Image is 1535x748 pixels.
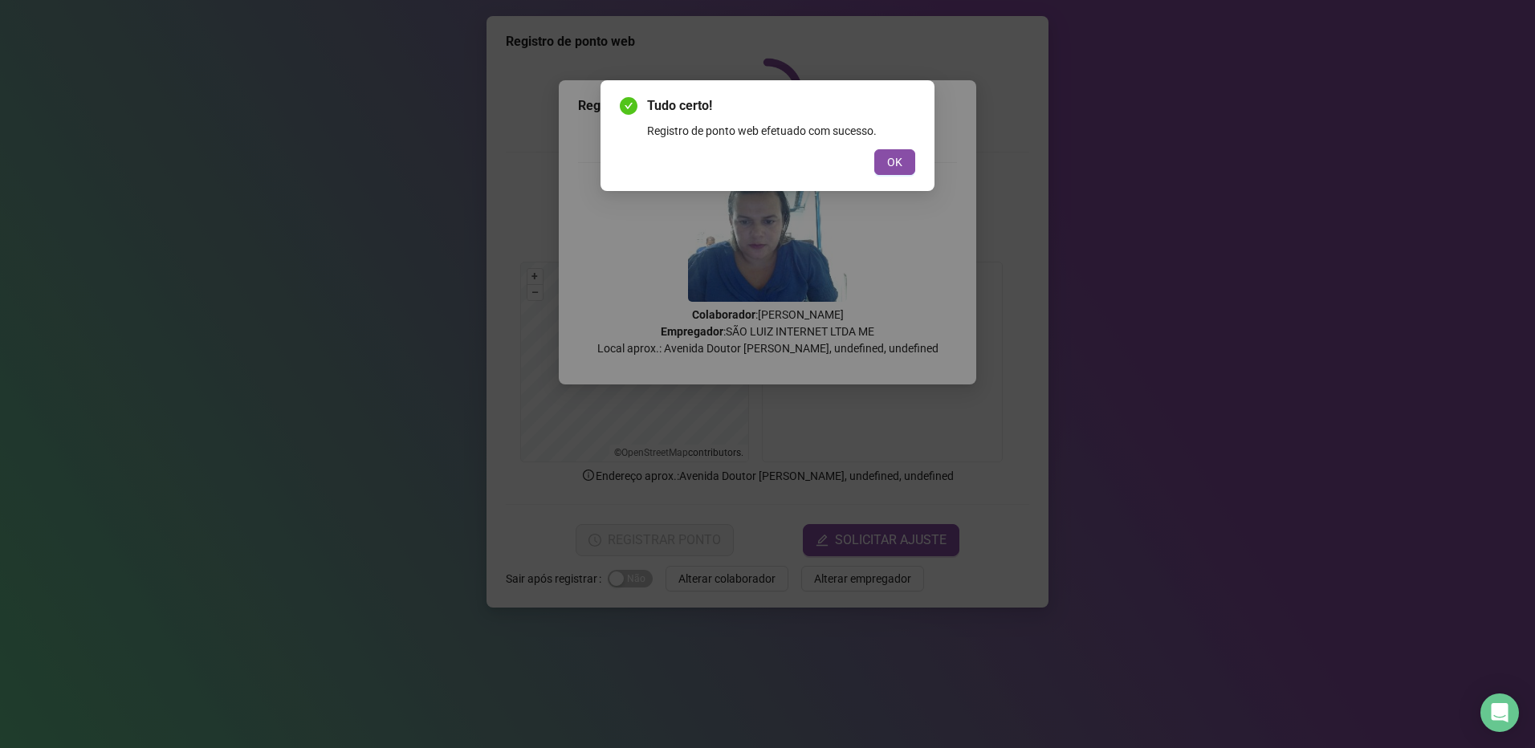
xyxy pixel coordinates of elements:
div: Registro de ponto web efetuado com sucesso. [647,122,915,140]
div: Open Intercom Messenger [1480,693,1519,732]
span: OK [887,153,902,171]
span: Tudo certo! [647,96,915,116]
span: check-circle [620,97,637,115]
button: OK [874,149,915,175]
